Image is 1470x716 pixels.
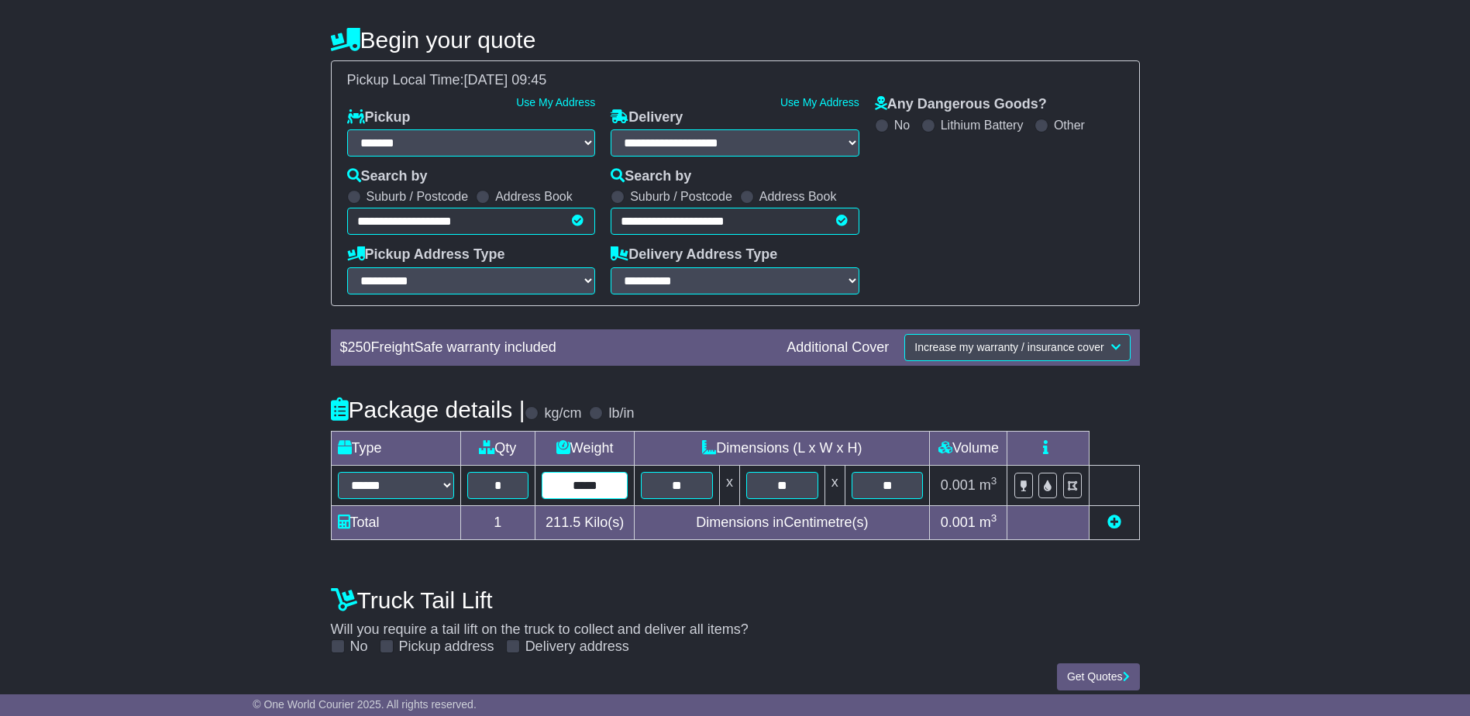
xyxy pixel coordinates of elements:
span: 0.001 [941,515,976,530]
button: Increase my warranty / insurance cover [904,334,1130,361]
h4: Package details | [331,397,525,422]
sup: 3 [991,512,997,524]
a: Add new item [1107,515,1121,530]
span: [DATE] 09:45 [464,72,547,88]
td: Type [331,431,460,465]
label: Pickup Address Type [347,246,505,263]
label: Pickup [347,109,411,126]
a: Use My Address [516,96,595,108]
div: Pickup Local Time: [339,72,1131,89]
label: Suburb / Postcode [367,189,469,204]
td: x [720,465,740,505]
span: 0.001 [941,477,976,493]
label: No [350,639,368,656]
label: Delivery [611,109,683,126]
label: Pickup address [399,639,494,656]
label: Any Dangerous Goods? [875,96,1047,113]
td: Qty [460,431,535,465]
div: Additional Cover [779,339,897,356]
label: lb/in [608,405,634,422]
a: Use My Address [780,96,859,108]
label: Address Book [495,189,573,204]
label: Search by [347,168,428,185]
td: Kilo(s) [535,505,635,539]
label: Search by [611,168,691,185]
div: Will you require a tail lift on the truck to collect and deliver all items? [323,580,1148,656]
label: kg/cm [544,405,581,422]
h4: Begin your quote [331,27,1140,53]
td: Weight [535,431,635,465]
td: Volume [930,431,1007,465]
td: x [825,465,845,505]
span: m [979,515,997,530]
span: Increase my warranty / insurance cover [914,341,1103,353]
button: Get Quotes [1057,663,1140,690]
td: Dimensions (L x W x H) [635,431,930,465]
td: Total [331,505,460,539]
div: $ FreightSafe warranty included [332,339,780,356]
label: Suburb / Postcode [630,189,732,204]
span: 250 [348,339,371,355]
label: Delivery address [525,639,629,656]
label: Address Book [759,189,837,204]
td: Dimensions in Centimetre(s) [635,505,930,539]
label: No [894,118,910,133]
span: 211.5 [546,515,580,530]
label: Other [1054,118,1085,133]
label: Delivery Address Type [611,246,777,263]
h4: Truck Tail Lift [331,587,1140,613]
sup: 3 [991,475,997,487]
td: 1 [460,505,535,539]
span: m [979,477,997,493]
label: Lithium Battery [941,118,1024,133]
span: © One World Courier 2025. All rights reserved. [253,698,477,711]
